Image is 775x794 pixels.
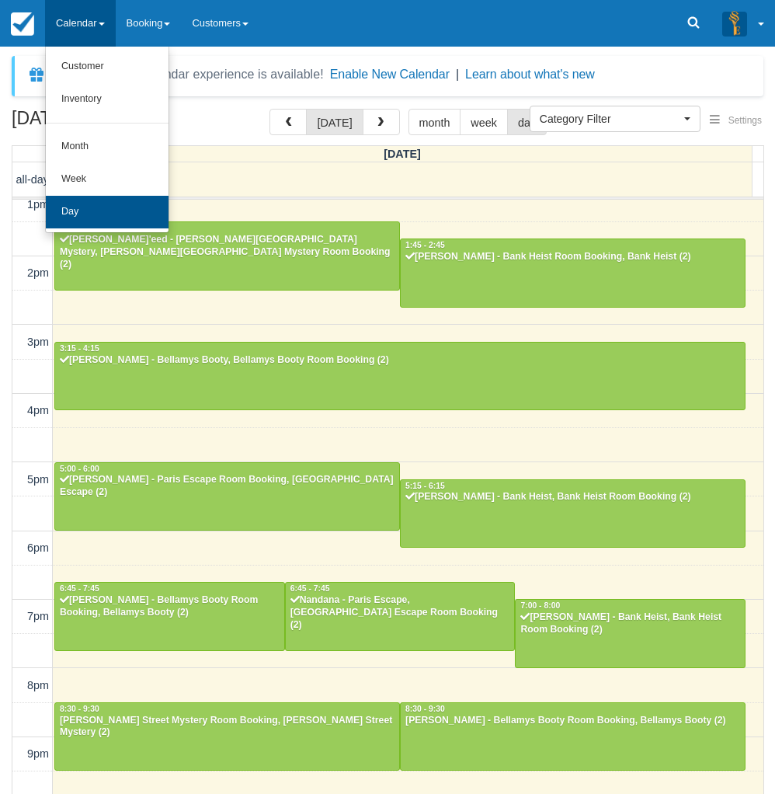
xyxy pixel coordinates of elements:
[59,594,280,619] div: [PERSON_NAME] - Bellamys Booty Room Booking, Bellamys Booty (2)
[46,131,169,163] a: Month
[27,679,49,691] span: 8pm
[59,715,395,740] div: [PERSON_NAME] Street Mystery Room Booking, [PERSON_NAME] Street Mystery (2)
[27,198,49,211] span: 1pm
[45,47,169,233] ul: Calendar
[405,705,445,713] span: 8:30 - 9:30
[59,234,395,271] div: [PERSON_NAME]'eed - [PERSON_NAME][GEOGRAPHIC_DATA] Mystery, [PERSON_NAME][GEOGRAPHIC_DATA] Myster...
[27,336,49,348] span: 3pm
[400,479,745,548] a: 5:15 - 6:15[PERSON_NAME] - Bank Heist, Bank Heist Room Booking (2)
[405,482,445,490] span: 5:15 - 6:15
[27,610,49,622] span: 7pm
[290,584,330,593] span: 6:45 - 7:45
[46,196,169,228] a: Day
[12,109,208,138] h2: [DATE]
[285,582,516,650] a: 6:45 - 7:45Nandana - Paris Escape, [GEOGRAPHIC_DATA] Escape Room Booking (2)
[52,65,324,84] div: A new Booking Calendar experience is available!
[456,68,459,81] span: |
[306,109,363,135] button: [DATE]
[54,342,745,410] a: 3:15 - 4:15[PERSON_NAME] - Bellamys Booty, Bellamys Booty Room Booking (2)
[290,594,511,632] div: Nandana - Paris Escape, [GEOGRAPHIC_DATA] Escape Room Booking (2)
[60,344,99,353] span: 3:15 - 4:15
[408,109,461,135] button: month
[400,239,745,307] a: 1:45 - 2:45[PERSON_NAME] - Bank Heist Room Booking, Bank Heist (2)
[520,601,560,610] span: 7:00 - 8:00
[405,241,445,249] span: 1:45 - 2:45
[400,702,745,771] a: 8:30 - 9:30[PERSON_NAME] - Bellamys Booty Room Booking, Bellamys Booty (2)
[330,67,450,82] button: Enable New Calendar
[27,266,49,279] span: 2pm
[46,163,169,196] a: Week
[60,705,99,713] span: 8:30 - 9:30
[540,111,680,127] span: Category Filter
[27,473,49,486] span: 5pm
[59,354,741,367] div: [PERSON_NAME] - Bellamys Booty, Bellamys Booty Room Booking (2)
[507,109,547,135] button: day
[54,462,400,531] a: 5:00 - 6:00[PERSON_NAME] - Paris Escape Room Booking, [GEOGRAPHIC_DATA] Escape (2)
[700,110,771,132] button: Settings
[16,173,49,186] span: all-day
[530,106,700,132] button: Category Filter
[384,148,421,160] span: [DATE]
[54,221,400,290] a: 1:30 - 2:30[PERSON_NAME]'eed - [PERSON_NAME][GEOGRAPHIC_DATA] Mystery, [PERSON_NAME][GEOGRAPHIC_D...
[59,474,395,499] div: [PERSON_NAME] - Paris Escape Room Booking, [GEOGRAPHIC_DATA] Escape (2)
[27,404,49,416] span: 4pm
[465,68,595,81] a: Learn about what's new
[46,83,169,116] a: Inventory
[515,599,745,667] a: 7:00 - 8:00[PERSON_NAME] - Bank Heist, Bank Heist Room Booking (2)
[27,747,49,760] span: 9pm
[405,715,741,727] div: [PERSON_NAME] - Bellamys Booty Room Booking, Bellamys Booty (2)
[54,702,400,771] a: 8:30 - 9:30[PERSON_NAME] Street Mystery Room Booking, [PERSON_NAME] Street Mystery (2)
[11,12,34,36] img: checkfront-main-nav-mini-logo.png
[405,251,741,263] div: [PERSON_NAME] - Bank Heist Room Booking, Bank Heist (2)
[405,491,741,503] div: [PERSON_NAME] - Bank Heist, Bank Heist Room Booking (2)
[46,50,169,83] a: Customer
[60,584,99,593] span: 6:45 - 7:45
[60,465,99,473] span: 5:00 - 6:00
[27,542,49,554] span: 6pm
[722,11,747,36] img: A3
[54,582,285,650] a: 6:45 - 7:45[PERSON_NAME] - Bellamys Booty Room Booking, Bellamys Booty (2)
[460,109,508,135] button: week
[728,115,762,126] span: Settings
[520,611,741,636] div: [PERSON_NAME] - Bank Heist, Bank Heist Room Booking (2)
